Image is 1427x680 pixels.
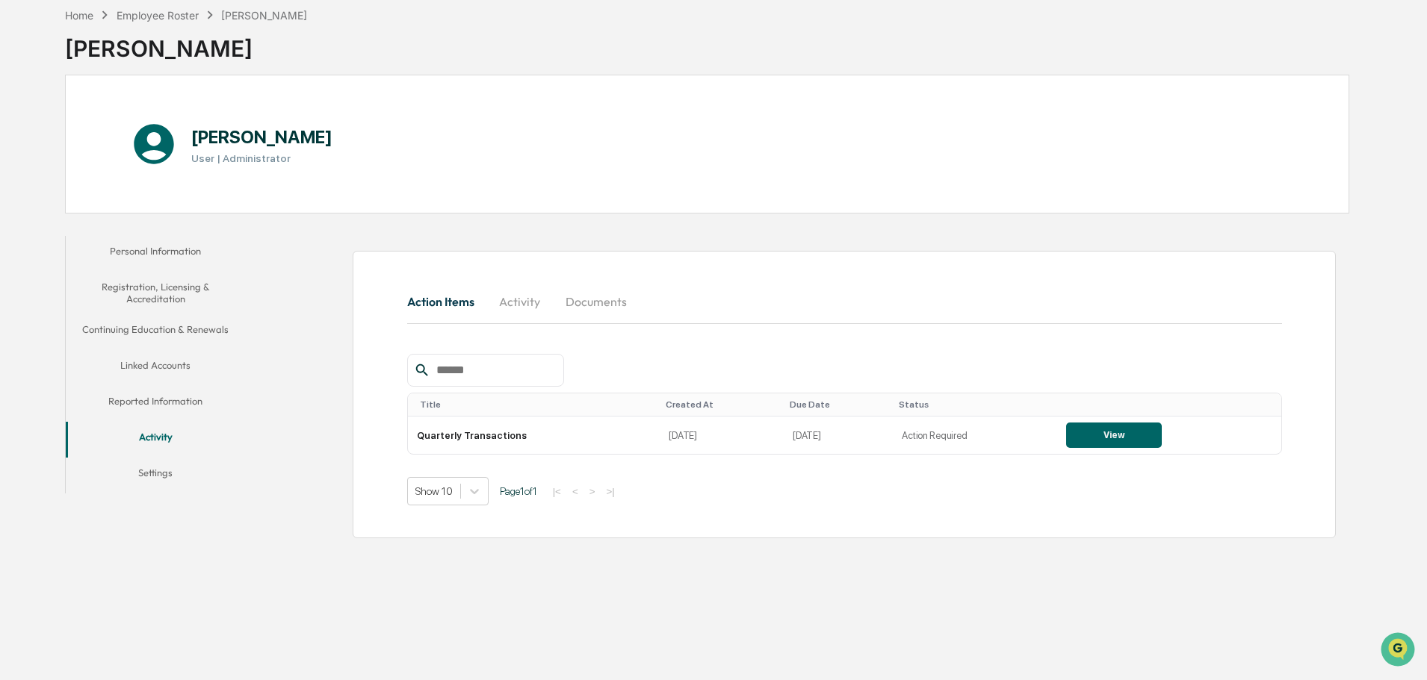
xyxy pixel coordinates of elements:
[9,210,100,237] a: 🔎Data Lookup
[123,188,185,203] span: Attestations
[66,386,245,422] button: Reported Information
[149,253,181,264] span: Pylon
[407,284,486,319] button: Action Items
[15,218,27,230] div: 🔎
[660,417,784,454] td: [DATE]
[105,252,181,264] a: Powered byPylon
[65,23,307,62] div: [PERSON_NAME]
[66,350,245,386] button: Linked Accounts
[51,129,189,141] div: We're available if you need us!
[117,9,199,22] div: Employee Roster
[108,190,120,202] div: 🗄️
[65,9,93,22] div: Home
[500,485,537,497] span: Page 1 of 1
[420,399,654,410] div: Toggle SortBy
[221,9,307,22] div: [PERSON_NAME]
[15,31,272,55] p: How can we help?
[66,314,245,350] button: Continuing Education & Renewals
[66,458,245,493] button: Settings
[1066,429,1162,440] a: View
[15,190,27,202] div: 🖐️
[30,188,96,203] span: Preclearance
[585,485,600,498] button: >
[1069,399,1275,410] div: Toggle SortBy
[548,485,566,498] button: |<
[784,417,893,454] td: [DATE]
[66,236,245,272] button: Personal Information
[407,284,1282,319] div: secondary tabs example
[601,485,619,498] button: >|
[486,284,554,319] button: Activity
[568,485,583,498] button: <
[30,216,94,231] span: Data Lookup
[1379,631,1420,671] iframe: Open customer support
[9,182,102,209] a: 🖐️Preclearance
[899,399,1050,410] div: Toggle SortBy
[666,399,778,410] div: Toggle SortBy
[790,399,887,410] div: Toggle SortBy
[15,114,42,141] img: 1746055101610-c473b297-6a78-478c-a979-82029cc54cd1
[51,114,245,129] div: Start new chat
[191,126,332,148] h1: [PERSON_NAME]
[1066,422,1162,448] button: View
[254,119,272,137] button: Start new chat
[191,152,332,164] h3: User | Administrator
[102,182,191,209] a: 🗄️Attestations
[66,272,245,314] button: Registration, Licensing & Accreditation
[408,417,660,454] td: Quarterly Transactions
[66,236,245,493] div: secondary tabs example
[66,422,245,458] button: Activity
[39,68,247,84] input: Clear
[554,284,639,319] button: Documents
[893,417,1056,454] td: Action Required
